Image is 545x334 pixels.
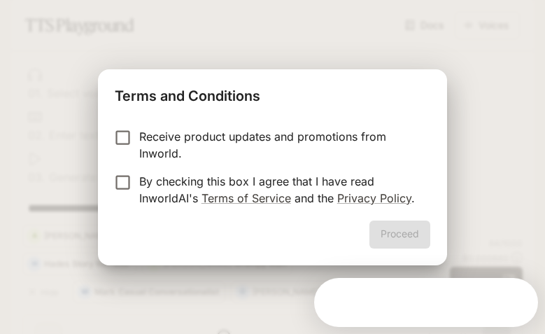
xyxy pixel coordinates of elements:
[98,69,446,117] h2: Terms and Conditions
[337,191,411,205] a: Privacy Policy
[139,173,419,207] p: By checking this box I agree that I have read InworldAI's and the .
[497,286,531,320] iframe: Intercom live chat
[201,191,291,205] a: Terms of Service
[314,278,538,327] iframe: Intercom live chat discovery launcher
[139,128,419,162] p: Receive product updates and promotions from Inworld.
